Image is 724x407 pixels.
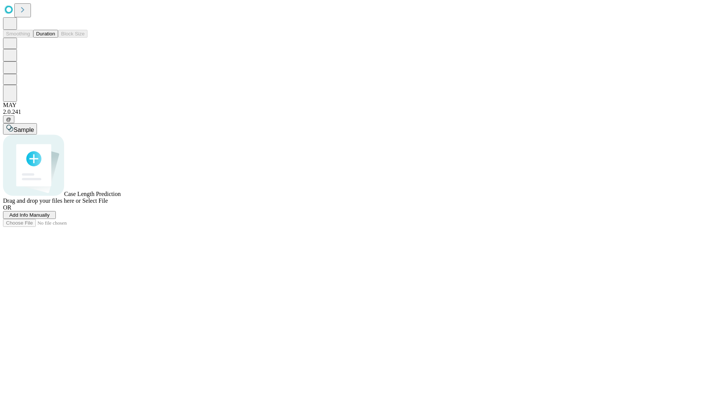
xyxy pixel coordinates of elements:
[9,212,50,218] span: Add Info Manually
[3,204,11,211] span: OR
[3,123,37,135] button: Sample
[3,102,721,109] div: MAY
[82,197,108,204] span: Select File
[58,30,87,38] button: Block Size
[64,191,121,197] span: Case Length Prediction
[3,109,721,115] div: 2.0.241
[14,127,34,133] span: Sample
[3,115,14,123] button: @
[3,197,81,204] span: Drag and drop your files here or
[33,30,58,38] button: Duration
[3,30,33,38] button: Smoothing
[3,211,56,219] button: Add Info Manually
[6,116,11,122] span: @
